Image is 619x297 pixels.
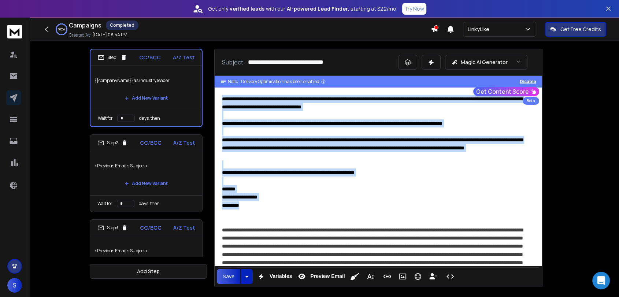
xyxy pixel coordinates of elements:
[228,79,238,85] span: Note:
[173,224,195,231] p: A/Z Test
[173,139,195,146] p: A/Z Test
[426,269,440,284] button: Insert Unsubscribe Link
[396,269,409,284] button: Insert Image (Ctrl+P)
[90,49,203,127] li: Step1CC/BCCA/Z Test{{companyName}} as industry leaderAdd New VariantWait fordays, then
[380,269,394,284] button: Insert Link (Ctrl+K)
[94,156,198,176] p: <Previous Email's Subject>
[222,58,245,67] p: Subject:
[119,91,174,105] button: Add New Variant
[402,3,426,15] button: Try Now
[287,5,349,12] strong: AI-powered Lead Finder,
[139,115,160,121] p: days, then
[230,5,264,12] strong: verified leads
[461,59,508,66] p: Magic AI Generator
[7,25,22,38] img: logo
[520,79,536,85] button: Disable
[90,264,207,279] button: Add Step
[139,201,160,207] p: days, then
[97,224,128,231] div: Step 3
[140,224,162,231] p: CC/BCC
[404,5,424,12] p: Try Now
[69,32,91,38] p: Created At:
[445,55,527,70] button: Magic AI Generator
[254,269,294,284] button: Variables
[363,269,377,284] button: More Text
[473,87,539,96] button: Get Content Score
[592,272,610,289] div: Open Intercom Messenger
[268,273,294,279] span: Variables
[7,278,22,293] button: S
[523,97,539,105] div: Beta
[97,140,128,146] div: Step 2
[348,269,362,284] button: Clean HTML
[545,22,606,37] button: Get Free Credits
[106,21,138,30] div: Completed
[173,54,194,61] p: A/Z Test
[119,176,174,191] button: Add New Variant
[92,32,127,38] p: [DATE] 08:54 PM
[58,27,65,31] p: 100 %
[443,269,457,284] button: Code View
[560,26,601,33] p: Get Free Credits
[69,21,101,30] h1: Campaigns
[98,115,113,121] p: Wait for
[95,70,197,91] p: {{companyName}} as industry leader
[90,134,203,212] li: Step2CC/BCCA/Z Test<Previous Email's Subject>Add New VariantWait fordays, then
[411,269,425,284] button: Emoticons
[295,269,346,284] button: Preview Email
[90,219,203,297] li: Step3CC/BCCA/Z Test<Previous Email's Subject>Add New VariantWait fordays, then
[97,201,112,207] p: Wait for
[309,273,346,279] span: Preview Email
[217,269,240,284] button: Save
[208,5,396,12] p: Get only with our starting at $22/mo
[139,54,161,61] p: CC/BCC
[94,241,198,261] p: <Previous Email's Subject>
[241,79,326,85] div: Delivery Optimisation has been enabled
[468,26,492,33] p: LinkyLike
[140,139,162,146] p: CC/BCC
[98,54,127,61] div: Step 1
